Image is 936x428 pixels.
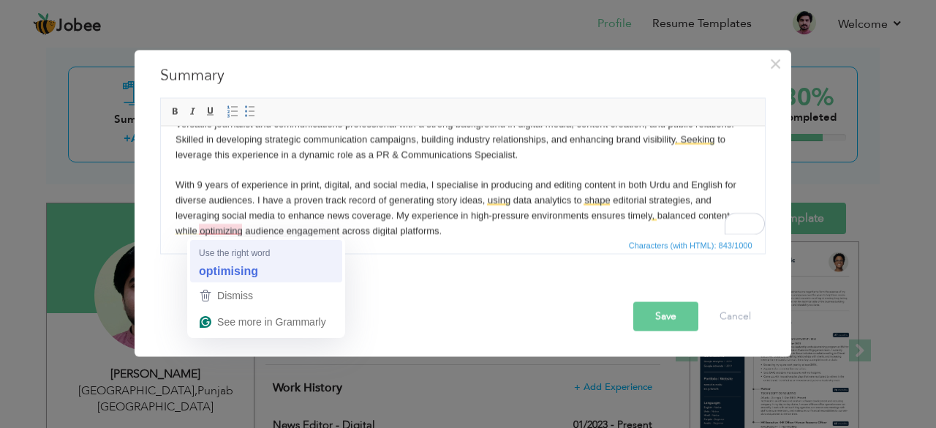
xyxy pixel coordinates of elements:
[160,64,766,86] h3: Summary
[161,126,765,236] iframe: Rich Text Editor, summaryEditor
[185,103,201,119] a: Italic
[224,103,241,119] a: Insert/Remove Numbered List
[203,103,219,119] a: Underline
[167,103,184,119] a: Bold
[626,239,757,252] div: Statistics
[633,301,698,331] button: Save
[705,301,766,331] button: Cancel
[769,50,782,77] span: ×
[764,52,788,75] button: Close
[242,103,258,119] a: Insert/Remove Bulleted List
[626,239,755,252] span: Characters (with HTML): 843/1000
